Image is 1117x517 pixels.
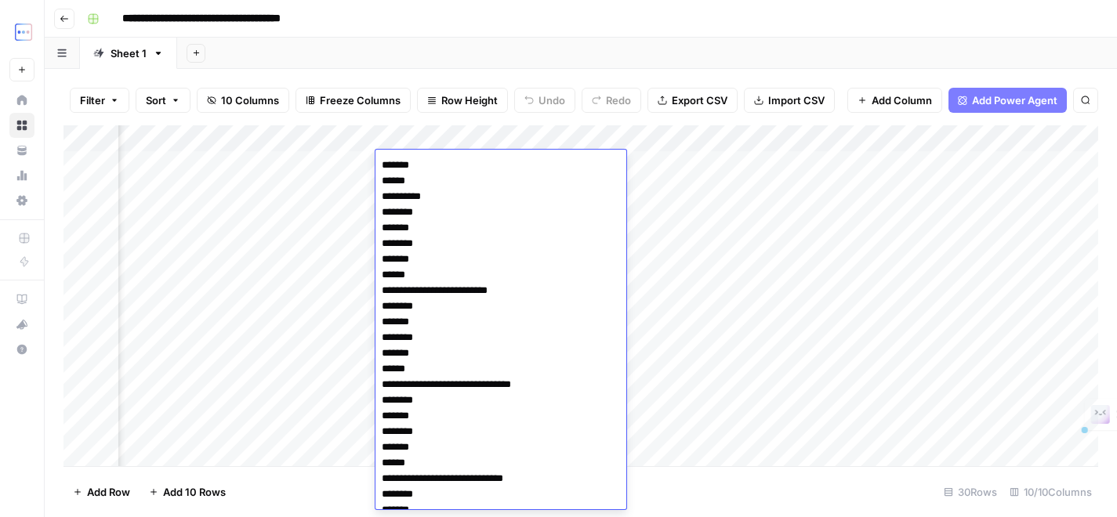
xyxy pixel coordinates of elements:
div: What's new? [10,313,34,336]
span: Add Power Agent [972,92,1057,108]
a: Browse [9,113,34,138]
button: Add Column [847,88,942,113]
a: Sheet 1 [80,38,177,69]
button: Undo [514,88,575,113]
a: AirOps Academy [9,287,34,312]
img: TripleDart Logo [9,18,38,46]
a: Settings [9,188,34,213]
div: 10/10 Columns [1003,479,1098,504]
span: 10 Columns [221,92,279,108]
button: Help + Support [9,337,34,362]
div: Sheet 1 [111,45,147,61]
span: Add Column [872,92,932,108]
button: Add 10 Rows [140,479,235,504]
a: Your Data [9,138,34,163]
span: Undo [539,92,565,108]
span: Add Row [87,484,130,500]
a: Usage [9,163,34,188]
span: Row Height [441,92,498,108]
span: Redo [606,92,631,108]
button: Import CSV [744,88,835,113]
button: Add Row [63,479,140,504]
button: Export CSV [647,88,738,113]
span: Export CSV [672,92,727,108]
button: Filter [70,88,129,113]
button: Row Height [417,88,508,113]
span: Filter [80,92,105,108]
span: Freeze Columns [320,92,401,108]
span: Sort [146,92,166,108]
button: Sort [136,88,190,113]
button: Freeze Columns [296,88,411,113]
button: 10 Columns [197,88,289,113]
button: What's new? [9,312,34,337]
div: 30 Rows [937,479,1003,504]
a: Home [9,88,34,113]
button: Add Power Agent [948,88,1067,113]
button: Workspace: TripleDart [9,13,34,52]
span: Add 10 Rows [163,484,226,500]
span: Import CSV [768,92,825,108]
button: Redo [582,88,641,113]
